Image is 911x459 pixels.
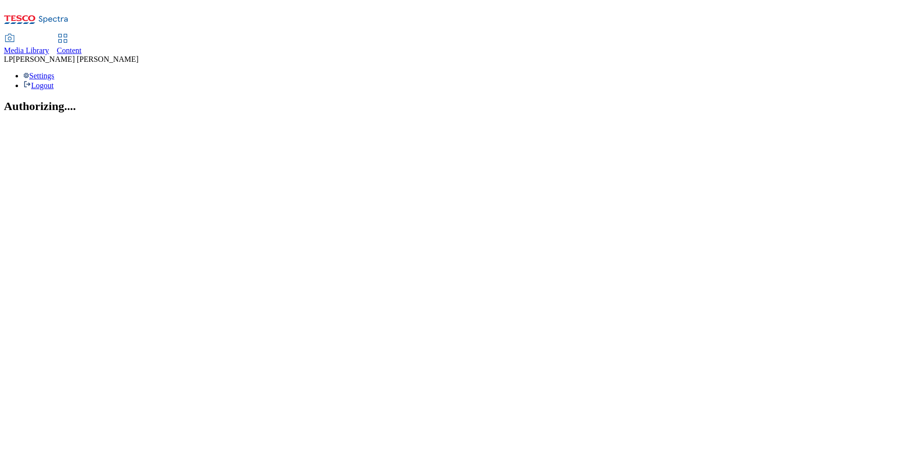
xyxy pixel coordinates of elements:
a: Media Library [4,35,49,55]
a: Content [57,35,82,55]
a: Logout [23,81,54,90]
span: [PERSON_NAME] [PERSON_NAME] [13,55,139,63]
span: Content [57,46,82,55]
span: Media Library [4,46,49,55]
span: LP [4,55,13,63]
h2: Authorizing.... [4,100,907,113]
a: Settings [23,72,54,80]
